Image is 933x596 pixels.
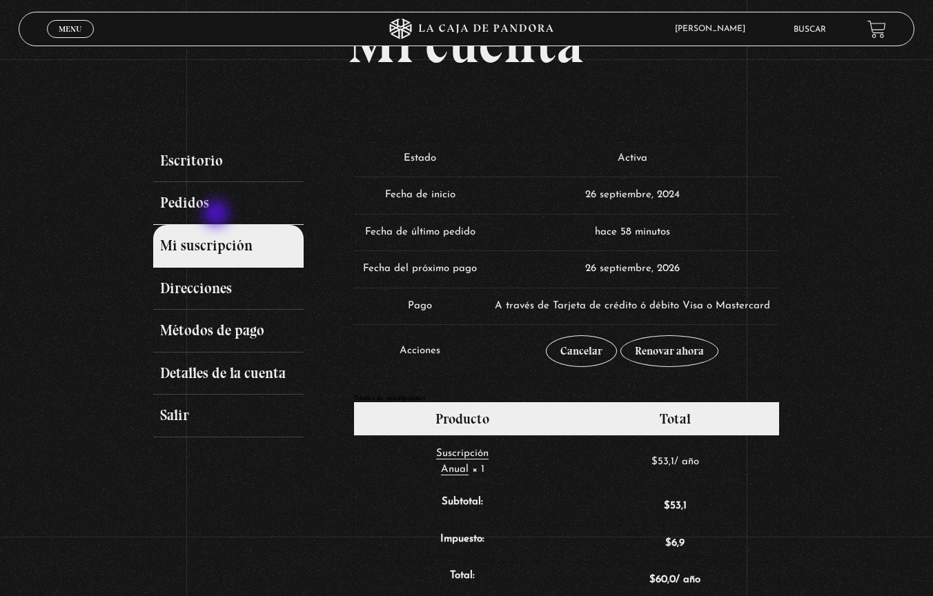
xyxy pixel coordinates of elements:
[486,250,780,288] td: 26 septiembre, 2026
[664,501,687,511] span: 53,1
[153,395,304,437] a: Salir
[153,16,780,71] h1: Mi cuenta
[668,25,759,33] span: [PERSON_NAME]
[867,20,886,39] a: View your shopping cart
[54,37,86,46] span: Cerrar
[546,335,617,367] a: Cancelar
[153,268,304,310] a: Direcciones
[436,448,489,475] a: Suscripción Anual
[571,435,780,488] td: / año
[153,140,342,437] nav: Páginas de cuenta
[354,288,485,325] td: Pago
[651,457,658,467] span: $
[354,402,571,435] th: Producto
[354,488,571,525] th: Subtotal:
[354,177,485,214] td: Fecha de inicio
[620,335,718,367] a: Renovar ahora
[486,214,780,251] td: hace 58 minutos
[354,250,485,288] td: Fecha del próximo pago
[486,177,780,214] td: 26 septiembre, 2024
[59,25,81,33] span: Menu
[665,538,671,548] span: $
[495,301,770,311] span: A través de Tarjeta de crédito ó débito Visa o Mastercard
[153,182,304,225] a: Pedidos
[665,538,685,548] span: 6,9
[486,141,780,177] td: Activa
[153,352,304,395] a: Detalles de la cuenta
[649,575,656,585] span: $
[153,140,304,183] a: Escritorio
[153,310,304,352] a: Métodos de pago
[664,501,670,511] span: $
[354,214,485,251] td: Fecha de último pedido
[651,457,674,467] span: 53,1
[354,525,571,562] th: Impuesto:
[436,448,489,459] span: Suscripción
[354,324,485,377] td: Acciones
[353,395,780,401] h2: Totales de suscripciones
[354,141,485,177] td: Estado
[571,402,780,435] th: Total
[649,575,676,585] span: 60,0
[472,464,484,475] strong: × 1
[794,26,826,34] a: Buscar
[153,225,304,268] a: Mi suscripción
